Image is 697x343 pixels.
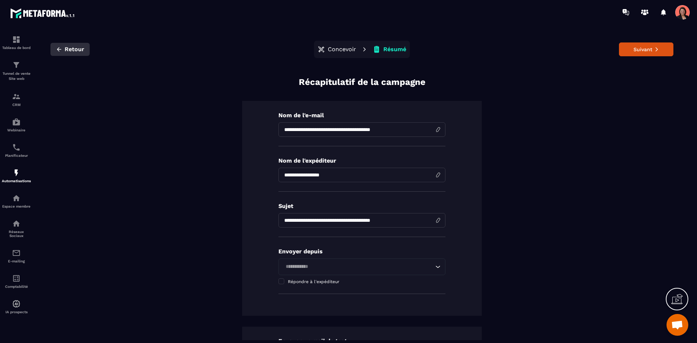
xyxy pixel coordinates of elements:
button: Suivant [619,42,673,56]
button: Résumé [371,42,408,57]
div: Search for option [278,258,445,275]
p: Espace membre [2,204,31,208]
p: Comptabilité [2,285,31,289]
button: Concevoir [315,42,358,57]
p: E-mailing [2,259,31,263]
a: schedulerschedulerPlanificateur [2,138,31,163]
a: automationsautomationsWebinaire [2,112,31,138]
img: scheduler [12,143,21,152]
img: automations [12,299,21,308]
span: Répondre à l'expéditeur [288,279,339,284]
img: automations [12,118,21,126]
p: Nom de l'e-mail [278,112,445,119]
p: CRM [2,103,31,107]
a: formationformationTableau de bord [2,30,31,55]
p: Planificateur [2,154,31,158]
p: Automatisations [2,179,31,183]
img: automations [12,194,21,203]
img: accountant [12,274,21,283]
span: Retour [65,46,84,53]
p: Nom de l'expéditeur [278,157,445,164]
a: automationsautomationsAutomatisations [2,163,31,188]
p: Envoyer depuis [278,248,445,255]
a: formationformationCRM [2,87,31,112]
img: email [12,249,21,257]
a: accountantaccountantComptabilité [2,269,31,294]
p: Webinaire [2,128,31,132]
img: social-network [12,219,21,228]
p: Sujet [278,203,445,209]
p: Récapitulatif de la campagne [299,76,425,88]
a: emailemailE-mailing [2,243,31,269]
p: Tableau de bord [2,46,31,50]
p: Réseaux Sociaux [2,230,31,238]
button: Retour [50,43,90,56]
img: formation [12,92,21,101]
img: logo [10,7,76,20]
p: Résumé [383,46,406,53]
input: Search for option [283,263,433,271]
p: IA prospects [2,310,31,314]
a: social-networksocial-networkRéseaux Sociaux [2,214,31,243]
a: formationformationTunnel de vente Site web [2,55,31,87]
img: automations [12,168,21,177]
a: automationsautomationsEspace membre [2,188,31,214]
img: formation [12,61,21,69]
p: Concevoir [328,46,356,53]
div: Ouvrir le chat [667,314,688,336]
p: Tunnel de vente Site web [2,71,31,81]
img: formation [12,35,21,44]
